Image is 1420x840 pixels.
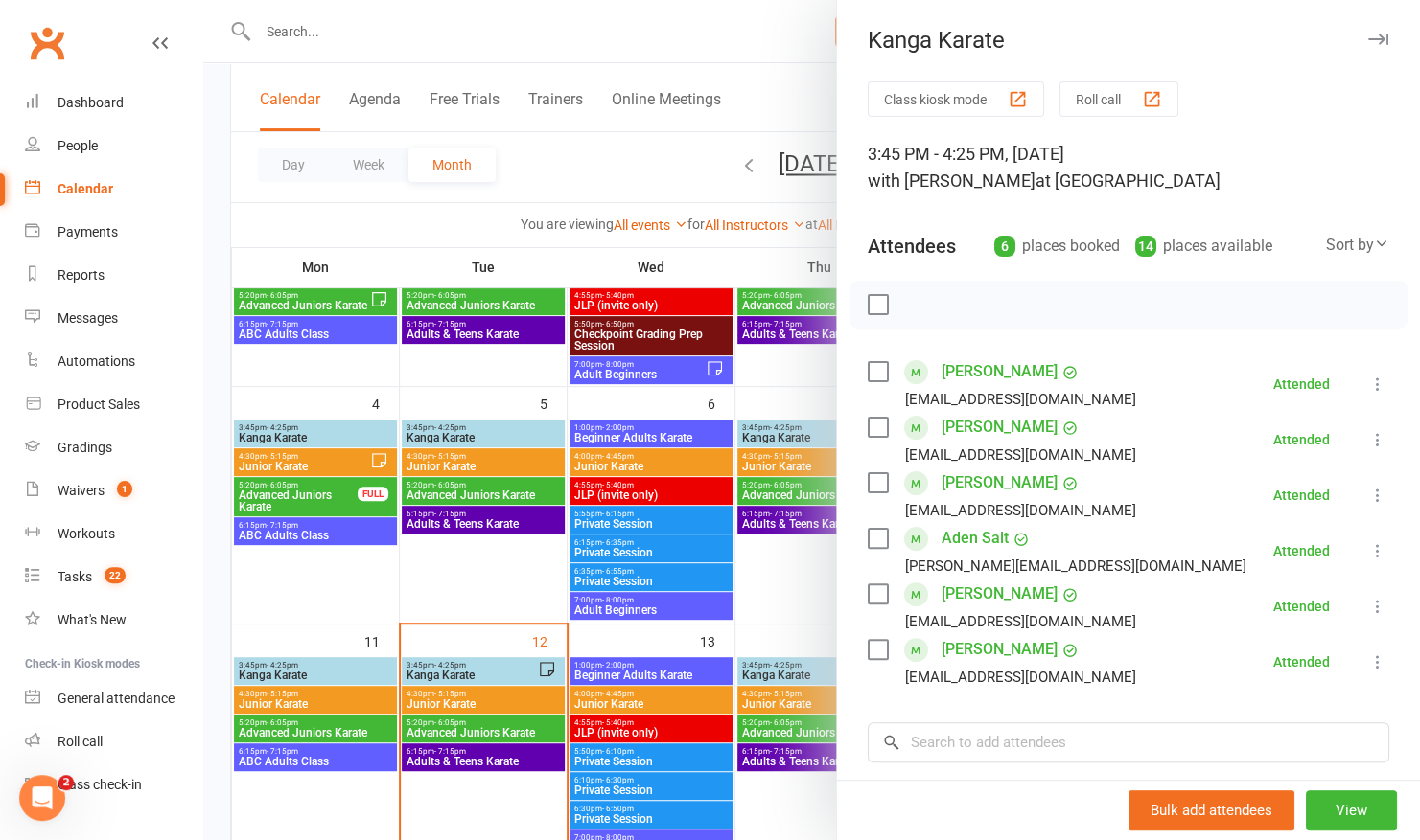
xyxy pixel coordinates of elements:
[905,387,1136,412] div: [EMAIL_ADDRESS][DOMAIN_NAME]
[25,297,202,340] a: Messages
[23,19,71,67] a: Clubworx
[25,512,202,556] a: Workouts
[58,612,127,627] div: What's New
[1273,488,1330,502] div: Attended
[905,609,1136,634] div: [EMAIL_ADDRESS][DOMAIN_NAME]
[25,426,202,469] a: Gradings
[1273,600,1330,613] div: Attended
[1036,170,1221,191] span: at [GEOGRAPHIC_DATA]
[25,211,202,254] a: Payments
[58,353,135,369] div: Automations
[25,125,202,168] a: People
[868,722,1389,762] input: Search to add attendees
[117,481,132,497] span: 1
[25,599,202,642] a: What's New
[25,720,202,763] a: Roll call
[58,777,142,792] div: Class check-in
[1273,544,1330,557] div: Attended
[942,412,1058,443] a: [PERSON_NAME]
[1273,377,1330,391] div: Attended
[25,254,202,297] a: Reports
[1129,790,1294,830] button: Bulk add attendees
[58,526,115,541] div: Workouts
[868,170,1036,191] span: with [PERSON_NAME]
[868,233,956,260] div: Attendees
[25,469,202,512] a: Waivers 1
[25,556,202,599] a: Tasks 22
[58,691,175,706] div: General attendance
[1135,233,1272,260] div: places available
[19,775,65,821] iframe: Intercom live chat
[25,677,202,720] a: General attendance kiosk mode
[58,775,74,790] span: 2
[868,81,1044,117] button: Class kiosk mode
[1273,655,1330,669] div: Attended
[58,138,98,153] div: People
[942,634,1058,665] a: [PERSON_NAME]
[942,467,1058,498] a: [PERSON_NAME]
[58,569,92,584] div: Tasks
[58,397,140,412] div: Product Sales
[1135,236,1156,257] div: 14
[837,27,1420,54] div: Kanga Karate
[25,168,202,211] a: Calendar
[942,523,1009,554] a: Aden Salt
[25,81,202,125] a: Dashboard
[58,734,103,749] div: Roll call
[942,579,1058,609] a: [PERSON_NAME]
[58,267,105,283] div: Reports
[58,95,124,110] div: Dashboard
[58,483,105,498] div: Waivers
[994,233,1120,260] div: places booked
[868,141,1389,194] div: 3:45 PM - 4:25 PM, [DATE]
[905,498,1136,523] div: [EMAIL_ADDRESS][DOMAIN_NAME]
[1059,81,1178,117] button: Roll call
[58,224,118,239] div: Payments
[25,340,202,383] a: Automations
[105,567,126,583] span: 22
[1306,790,1397,830] button: View
[25,383,202,426] a: Product Sales
[905,665,1136,690] div: [EMAIL_ADDRESS][DOMAIN_NAME]
[58,440,112,455] div: Gradings
[1273,433,1330,446] div: Attended
[942,356,1058,387] a: [PERSON_NAME]
[905,443,1136,467] div: [EMAIL_ADDRESS][DOMAIN_NAME]
[1326,233,1389,258] div: Sort by
[994,236,1015,257] div: 6
[58,181,113,196] div: Calendar
[58,310,118,326] div: Messages
[25,763,202,806] a: Class kiosk mode
[905,554,1246,579] div: [PERSON_NAME][EMAIL_ADDRESS][DOMAIN_NAME]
